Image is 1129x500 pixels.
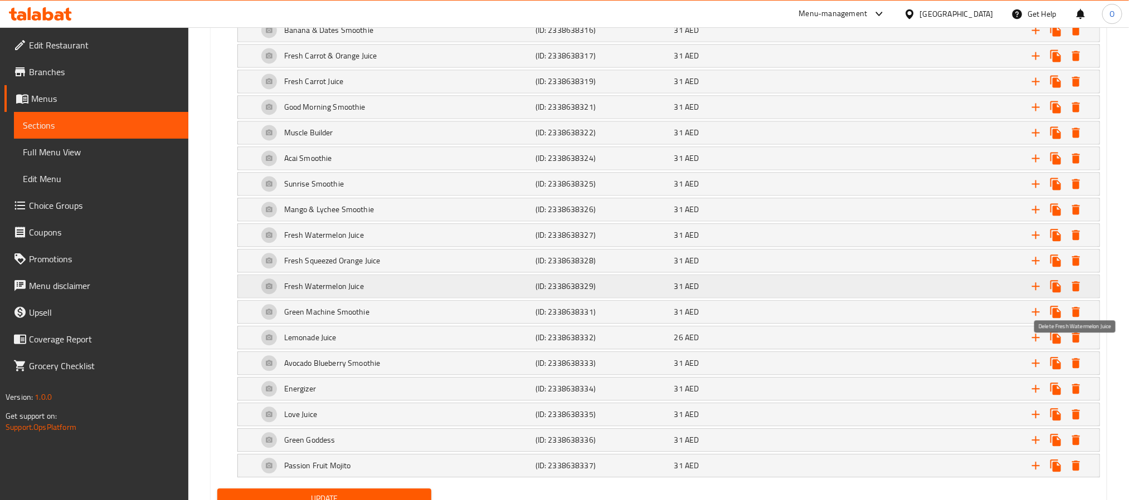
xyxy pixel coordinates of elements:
h5: (ID: 2338638316) [536,24,670,36]
button: Add new choice [1026,276,1046,296]
span: 31 [674,305,683,319]
button: Add new choice [1026,404,1046,424]
button: Add new choice [1026,20,1046,40]
span: 31 [674,279,683,293]
span: Branches [29,65,179,79]
div: Expand [238,352,1099,374]
a: Coupons [4,219,188,246]
button: Delete Love Juice [1066,404,1086,424]
a: Coverage Report [4,326,188,352]
div: Expand [238,224,1099,246]
h5: (ID: 2338638322) [536,127,670,138]
div: Expand [238,19,1099,41]
span: Edit Restaurant [29,38,179,52]
button: Delete Good Morning Smoothie [1066,97,1086,117]
span: O [1109,8,1115,20]
button: Add new choice [1026,225,1046,245]
span: AED [685,381,699,396]
button: Add new choice [1026,148,1046,168]
button: Add new choice [1026,353,1046,373]
div: Expand [238,378,1099,400]
span: 26 [674,330,683,345]
h5: (ID: 2338638317) [536,50,670,61]
span: AED [685,125,699,140]
h5: (ID: 2338638334) [536,383,670,394]
span: 31 [674,202,683,217]
h5: (ID: 2338638331) [536,306,670,317]
button: Add new choice [1026,46,1046,66]
h5: Sunrise Smoothie [284,178,344,189]
span: AED [685,151,699,165]
div: Expand [238,326,1099,349]
h5: (ID: 2338638326) [536,204,670,215]
h5: Energizer [284,383,316,394]
button: Add new choice [1026,122,1046,143]
span: 31 [674,48,683,63]
button: Clone new choice [1046,174,1066,194]
h5: (ID: 2338638319) [536,76,670,87]
button: Clone new choice [1046,97,1066,117]
span: 31 [674,100,683,114]
span: 1.0.0 [35,390,52,404]
span: Upsell [29,306,179,319]
span: AED [685,407,699,421]
span: Menus [31,92,179,105]
button: Delete Lemonade Juice [1066,327,1086,347]
button: Delete Green Machine Smoothie [1066,302,1086,322]
a: Edit Menu [14,165,188,192]
a: Menus [4,85,188,112]
div: Expand [238,96,1099,118]
div: Expand [238,173,1099,195]
span: Choice Groups [29,199,179,212]
button: Clone new choice [1046,353,1066,373]
button: Delete Muscle Builder [1066,122,1086,143]
span: AED [685,74,699,89]
h5: Muscle Builder [284,127,333,138]
span: AED [685,202,699,217]
h5: Love Juice [284,409,318,420]
span: Grocery Checklist [29,359,179,372]
button: Clone new choice [1046,455,1066,476]
h5: (ID: 2338638337) [536,460,670,471]
span: Sections [23,119,179,132]
div: Expand [238,403,1099,425]
a: Promotions [4,246,188,272]
button: Delete Green Goddess [1066,430,1086,450]
h5: (ID: 2338638333) [536,357,670,369]
a: Upsell [4,299,188,326]
span: Version: [6,390,33,404]
span: 31 [674,356,683,370]
h5: Fresh Carrot Juice [284,76,344,87]
h5: Fresh Watermelon Juice [284,229,364,241]
button: Add new choice [1026,71,1046,91]
span: AED [685,177,699,191]
div: Expand [238,121,1099,144]
h5: (ID: 2338638332) [536,332,670,343]
button: Clone new choice [1046,276,1066,296]
div: Expand [238,249,1099,272]
span: Coverage Report [29,332,179,346]
span: Edit Menu [23,172,179,185]
button: Delete Avocado Blueberry Smoothie [1066,353,1086,373]
span: AED [685,48,699,63]
span: 31 [674,381,683,396]
button: Delete Acai Smoothie [1066,148,1086,168]
a: Choice Groups [4,192,188,219]
button: Delete Energizer [1066,379,1086,399]
h5: (ID: 2338638324) [536,153,670,164]
div: Menu-management [799,7,868,21]
button: Delete Sunrise Smoothie [1066,174,1086,194]
div: Expand [238,45,1099,67]
span: Get support on: [6,409,57,423]
span: AED [685,433,699,447]
a: Grocery Checklist [4,352,188,379]
h5: Green Machine Smoothie [284,306,369,317]
button: Add new choice [1026,430,1046,450]
div: Expand [238,454,1099,477]
h5: Banana & Dates Smoothie [284,24,373,36]
a: Support.OpsPlatform [6,420,76,434]
button: Delete Fresh Squeezed Orange Juice [1066,251,1086,271]
div: Expand [238,301,1099,323]
span: 31 [674,125,683,140]
h5: (ID: 2338638328) [536,255,670,266]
